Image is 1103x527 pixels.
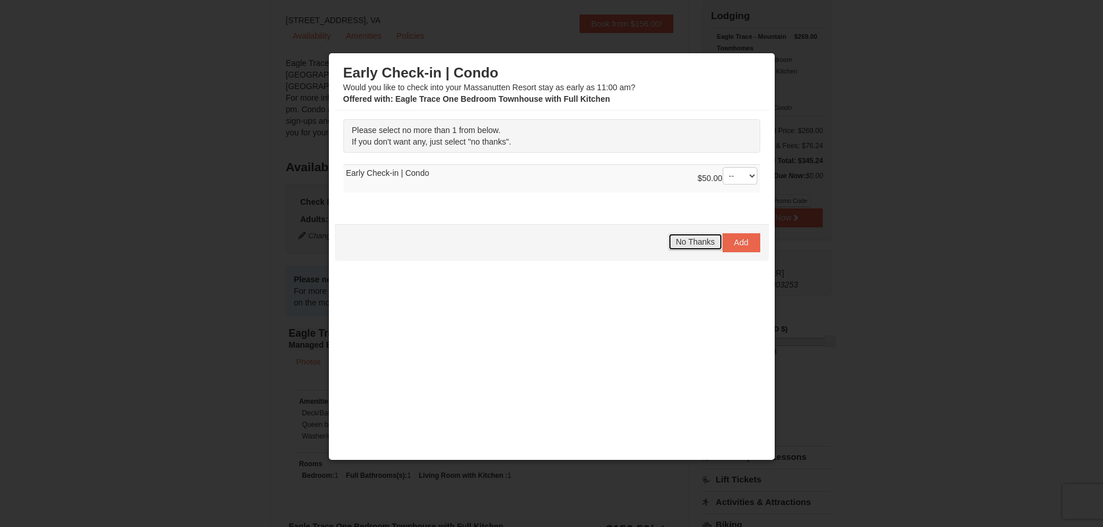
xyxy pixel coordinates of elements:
[343,94,610,104] strong: : Eagle Trace One Bedroom Townhouse with Full Kitchen
[676,237,714,246] span: No Thanks
[343,165,760,193] td: Early Check-in | Condo
[723,233,760,252] button: Add
[343,64,760,105] div: Would you like to check into your Massanutten Resort stay as early as 11:00 am?
[352,137,511,146] span: If you don't want any, just select "no thanks".
[668,233,722,250] button: No Thanks
[343,64,760,82] h3: Early Check-in | Condo
[698,167,757,190] div: $50.00
[352,126,501,135] span: Please select no more than 1 from below.
[734,238,749,247] span: Add
[343,94,391,104] span: Offered with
